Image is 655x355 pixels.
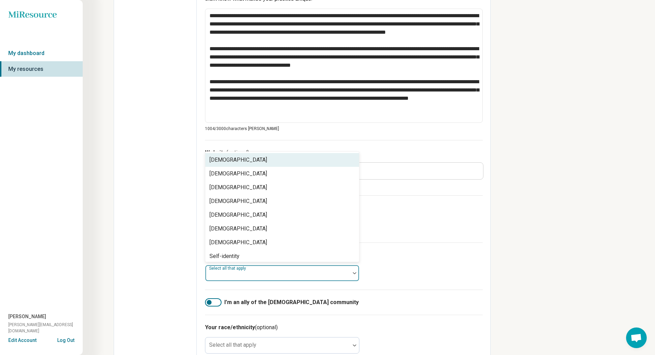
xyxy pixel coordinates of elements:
div: Self-identity [209,252,239,260]
div: [DEMOGRAPHIC_DATA] [209,156,267,164]
p: 1004/ 3000 characters [PERSON_NAME] [205,126,483,132]
button: Log Out [57,337,74,342]
div: [DEMOGRAPHIC_DATA] [209,183,267,192]
div: [DEMOGRAPHIC_DATA] [209,197,267,205]
div: [DEMOGRAPHIC_DATA] [209,211,267,219]
div: [DEMOGRAPHIC_DATA] [209,238,267,247]
span: I’m an ally of the [DEMOGRAPHIC_DATA] community [224,298,359,306]
button: Edit Account [8,337,37,344]
div: Open chat [626,327,647,348]
label: Select all that apply [209,342,256,348]
label: Select all that apply [209,266,247,271]
span: [PERSON_NAME] [8,313,46,320]
h3: Website [205,149,483,157]
span: [PERSON_NAME][EMAIL_ADDRESS][DOMAIN_NAME] [8,322,83,334]
span: (optional) [255,324,278,331]
div: [DEMOGRAPHIC_DATA] [209,225,267,233]
h3: Your race/ethnicity [205,323,483,332]
div: [DEMOGRAPHIC_DATA] [209,170,267,178]
span: (optional) [226,149,249,156]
